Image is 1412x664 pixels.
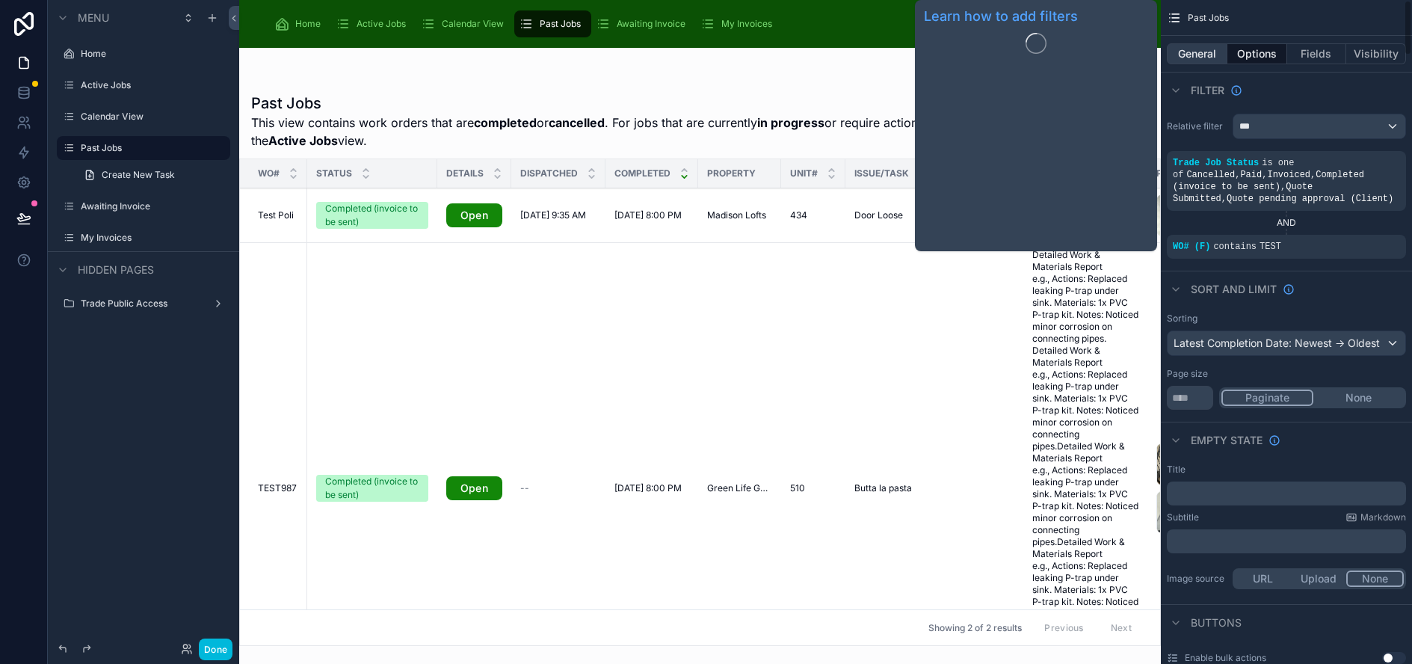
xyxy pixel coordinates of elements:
label: Sorting [1167,313,1197,325]
span: Unit# [790,167,818,179]
span: Butta la pasta [854,482,912,494]
a: 510 [790,482,836,494]
span: Test Poli [258,209,294,221]
a: 434 [790,209,836,221]
span: 434 [790,209,807,221]
span: , [1280,182,1286,192]
span: Sort And Limit [1191,282,1277,297]
a: Door Loose [854,209,1014,221]
button: Visibility [1346,43,1406,64]
div: scrollable content [264,7,1101,40]
label: Awaiting Invoice [81,200,221,212]
button: Paginate [1221,390,1313,406]
span: Showing 2 of 2 results [928,622,1022,634]
span: TEST [1260,242,1281,252]
label: Subtitle [1167,511,1199,523]
a: Markdown [1345,511,1406,523]
a: [DATE] 9:35 AM [520,209,596,221]
span: Cancelled Paid Invoiced Completed (invoice to be sent) Quote Submitted Quote pending approval (Cl... [1173,170,1393,204]
span: , [1221,194,1227,204]
span: , [1262,170,1267,180]
div: Latest Completion Date: Newest -> Oldest [1168,331,1405,355]
span: Door Loose [854,209,903,221]
button: None [1313,390,1404,406]
a: [DATE] 8:00 PM [614,209,689,221]
a: Open [446,203,502,227]
a: TEST987 [258,482,298,494]
label: Title [1167,464,1186,476]
span: Trade Job Status [1173,158,1259,168]
span: This view contains work orders that are or . For jobs that are currently or require action, pleas... [251,114,1037,150]
button: Options [1227,43,1287,64]
span: WO# [258,167,280,179]
button: Done [199,639,232,660]
span: Markdown [1360,511,1406,523]
a: Green Life Golden Condos [707,482,772,494]
span: Filter [1191,83,1224,98]
span: Home [295,18,321,30]
span: Past Jobs [1188,12,1229,24]
span: Completed [614,167,670,179]
a: Past Jobs [514,10,591,37]
a: Home [270,10,331,37]
a: Butta la pasta [854,482,1014,494]
button: Fields [1287,43,1347,64]
span: contains [1213,242,1257,252]
a: -- [520,482,596,494]
a: Completed (invoice to be sent) [316,202,428,229]
span: Madison Lofts [707,209,766,221]
iframe: Guide [924,60,1148,245]
label: My Invoices [81,232,221,244]
span: Past Jobs [540,18,581,30]
span: [DATE] 8:00 PM [614,482,682,494]
span: Dispatched [520,167,578,179]
h1: Past Jobs [251,93,1037,114]
span: My Invoices [721,18,772,30]
strong: Active Jobs [268,133,338,148]
span: Details [446,167,484,179]
a: Completed (invoice to be sent) [316,475,428,502]
span: -- [520,482,529,494]
button: Latest Completion Date: Newest -> Oldest [1167,331,1406,356]
span: [DATE] 9:35 AM [520,209,586,221]
span: Property [707,167,756,179]
div: scrollable content [1167,529,1406,553]
span: , [1310,170,1316,180]
a: Trade Public Access [81,298,200,310]
span: Create New Task [102,169,175,181]
span: [DATE] 8:00 PM [614,209,682,221]
a: Open [446,476,502,500]
strong: in progress [757,115,824,130]
label: Image source [1167,573,1227,585]
a: Awaiting Invoice [591,10,696,37]
span: Calendar View [442,18,504,30]
img: App logo [251,24,252,25]
span: Active Jobs [357,18,406,30]
span: Hidden pages [78,262,154,277]
a: Learn how to add filters [924,6,1148,27]
span: , [1235,170,1240,180]
strong: cancelled [549,115,605,130]
div: Completed (invoice to be sent) [325,202,419,229]
div: Completed (invoice to be sent) [325,475,419,502]
button: URL [1235,571,1291,587]
span: Empty state [1191,433,1263,448]
label: Relative filter [1167,120,1227,132]
span: 510 [790,482,805,494]
span: TEST987 [258,482,297,494]
a: Active Jobs [331,10,416,37]
a: Madison Lofts [707,209,772,221]
span: Buttons [1191,615,1242,630]
button: General [1167,43,1227,64]
div: scrollable content [1167,482,1406,505]
label: Page size [1167,368,1208,380]
span: WO# (F) [1173,242,1210,252]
